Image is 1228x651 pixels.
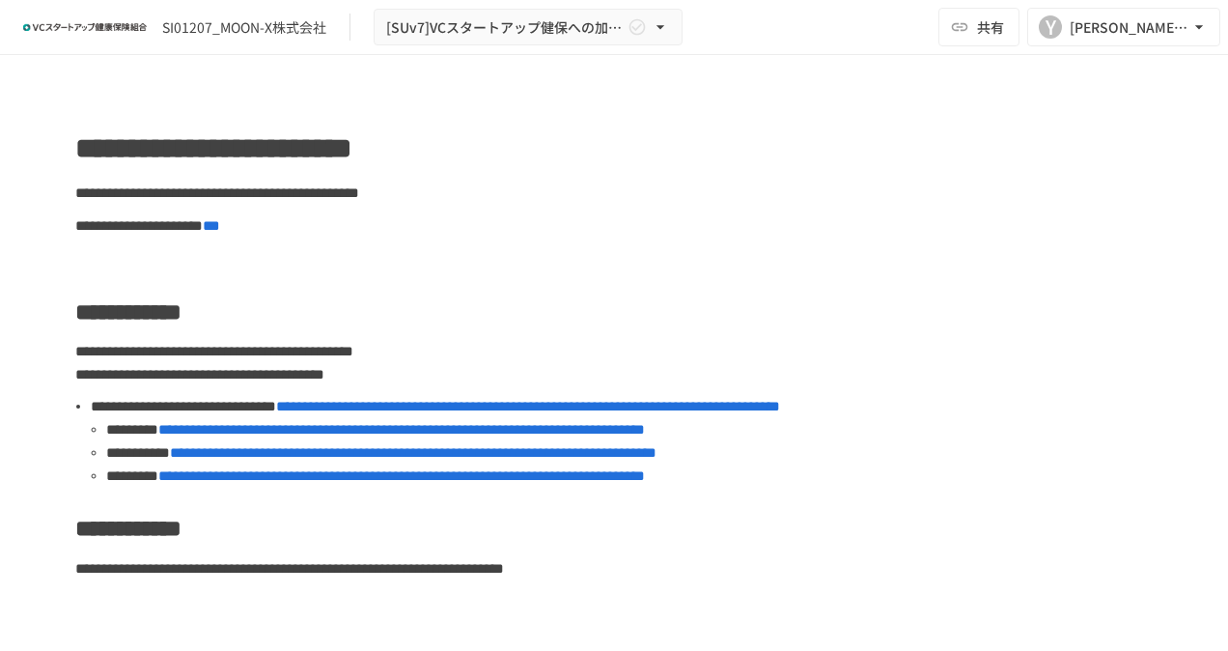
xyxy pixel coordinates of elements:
[386,15,624,40] span: [SUv7]VCスタートアップ健保への加入申請手続き
[938,8,1019,46] button: 共有
[374,9,683,46] button: [SUv7]VCスタートアップ健保への加入申請手続き
[977,16,1004,38] span: 共有
[1070,15,1189,40] div: [PERSON_NAME][EMAIL_ADDRESS][DOMAIN_NAME]
[23,12,147,42] img: ZDfHsVrhrXUoWEWGWYf8C4Fv4dEjYTEDCNvmL73B7ox
[162,17,326,38] div: SI01207_MOON-X株式会社
[1039,15,1062,39] div: Y
[1027,8,1220,46] button: Y[PERSON_NAME][EMAIL_ADDRESS][DOMAIN_NAME]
